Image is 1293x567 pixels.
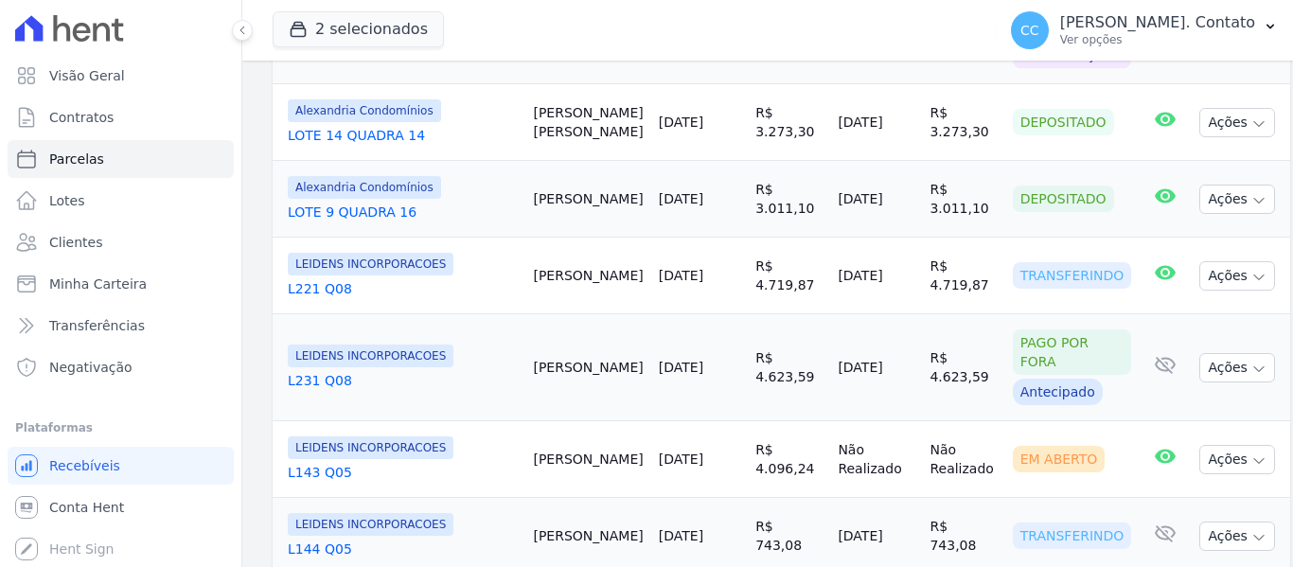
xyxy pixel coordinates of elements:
[1199,185,1275,214] button: Ações
[525,84,650,161] td: [PERSON_NAME] [PERSON_NAME]
[8,140,234,178] a: Parcelas
[49,150,104,168] span: Parcelas
[288,176,441,199] span: Alexandria Condomínios
[1199,108,1275,137] button: Ações
[1199,522,1275,551] button: Ações
[49,66,125,85] span: Visão Geral
[748,238,830,314] td: R$ 4.719,87
[288,126,518,145] a: LOTE 14 QUADRA 14
[830,84,922,161] td: [DATE]
[49,108,114,127] span: Contratos
[288,345,453,367] span: LEIDENS INCORPORACOES
[1013,262,1132,289] div: Transferindo
[1020,24,1039,37] span: CC
[748,314,830,421] td: R$ 4.623,59
[288,371,518,390] a: L231 Q08
[49,275,147,293] span: Minha Carteira
[525,421,650,498] td: [PERSON_NAME]
[1060,13,1255,32] p: [PERSON_NAME]. Contato
[525,238,650,314] td: [PERSON_NAME]
[8,223,234,261] a: Clientes
[1060,32,1255,47] p: Ver opções
[748,421,830,498] td: R$ 4.096,24
[659,360,703,375] a: [DATE]
[525,314,650,421] td: [PERSON_NAME]
[659,268,703,283] a: [DATE]
[8,265,234,303] a: Minha Carteira
[49,316,145,335] span: Transferências
[288,203,518,221] a: LOTE 9 QUADRA 16
[288,540,518,558] a: L144 Q05
[1013,109,1114,135] div: Depositado
[8,182,234,220] a: Lotes
[288,253,453,275] span: LEIDENS INCORPORACOES
[49,191,85,210] span: Lotes
[288,463,518,482] a: L143 Q05
[830,314,922,421] td: [DATE]
[49,233,102,252] span: Clientes
[659,452,703,467] a: [DATE]
[1013,446,1106,472] div: Em Aberto
[288,513,453,536] span: LEIDENS INCORPORACOES
[15,416,226,439] div: Plataformas
[922,238,1004,314] td: R$ 4.719,87
[288,436,453,459] span: LEIDENS INCORPORACOES
[1199,445,1275,474] button: Ações
[1013,329,1132,375] div: Pago por fora
[8,307,234,345] a: Transferências
[8,348,234,386] a: Negativação
[49,456,120,475] span: Recebíveis
[288,99,441,122] span: Alexandria Condomínios
[748,161,830,238] td: R$ 3.011,10
[1013,379,1103,405] div: Antecipado
[830,238,922,314] td: [DATE]
[659,191,703,206] a: [DATE]
[1199,261,1275,291] button: Ações
[659,528,703,543] a: [DATE]
[830,421,922,498] td: Não Realizado
[273,11,444,47] button: 2 selecionados
[8,98,234,136] a: Contratos
[288,279,518,298] a: L221 Q08
[922,421,1004,498] td: Não Realizado
[830,161,922,238] td: [DATE]
[525,161,650,238] td: [PERSON_NAME]
[8,57,234,95] a: Visão Geral
[1013,186,1114,212] div: Depositado
[659,115,703,130] a: [DATE]
[49,498,124,517] span: Conta Hent
[1013,523,1132,549] div: Transferindo
[922,314,1004,421] td: R$ 4.623,59
[922,161,1004,238] td: R$ 3.011,10
[1199,353,1275,382] button: Ações
[49,358,133,377] span: Negativação
[748,84,830,161] td: R$ 3.273,30
[8,488,234,526] a: Conta Hent
[996,4,1293,57] button: CC [PERSON_NAME]. Contato Ver opções
[922,84,1004,161] td: R$ 3.273,30
[8,447,234,485] a: Recebíveis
